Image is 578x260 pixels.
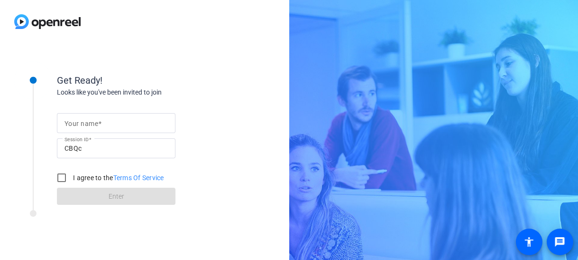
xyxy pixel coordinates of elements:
div: Looks like you've been invited to join [57,87,247,97]
label: I agree to the [71,173,164,183]
mat-label: Your name [64,120,98,127]
div: Get Ready! [57,73,247,87]
mat-icon: accessibility [523,236,535,248]
a: Terms Of Service [113,174,164,182]
mat-icon: message [554,236,566,248]
mat-label: Session ID [64,136,89,142]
